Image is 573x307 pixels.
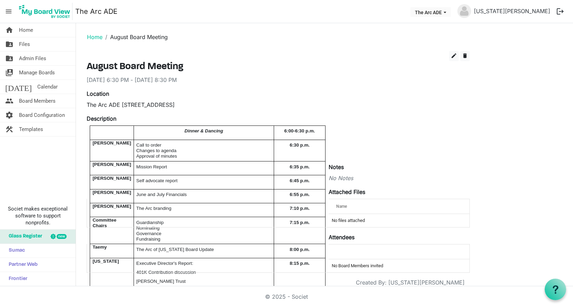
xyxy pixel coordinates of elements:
label: Location [87,90,109,98]
button: logout [553,4,567,19]
td: No Board Members invited [329,259,469,272]
label: Description [87,114,116,123]
span: Nominating [136,225,159,231]
span: Self advocate report [136,178,177,183]
label: Attendees [329,233,355,241]
span: 6:55 p.m. [290,192,310,197]
div: No Notes [87,174,470,182]
a: © 2025 - Societ [265,293,308,300]
span: Calendar [37,80,58,94]
span: Call to order [136,142,162,148]
span: settings [5,108,13,122]
span: Approval of minutes [136,153,177,159]
h3: August Board Meeting [87,61,470,73]
span: Files [19,37,30,51]
div: [DATE] 6:30 PM - [DATE] 8:30 PM [87,76,470,84]
span: Board Configuration [19,108,65,122]
button: edit [449,51,459,61]
span: Dinner & Dancing [185,128,223,133]
span: 6:30 p.m. [290,142,310,148]
span: Home [19,23,33,37]
span: [PERSON_NAME] [93,140,131,146]
span: switch_account [5,66,13,80]
span: Admin Files [19,52,46,65]
td: No files attached [329,214,469,227]
button: delete [460,51,470,61]
span: 6:00-6:30 p.m. [284,128,315,133]
label: Notes [329,163,344,171]
div: The Arc ADE [STREET_ADDRESS] [87,101,470,109]
span: June and July Financials [136,192,187,197]
span: edit [451,53,457,59]
span: Glass Register [5,230,42,243]
div: Created By: [US_STATE][PERSON_NAME] [356,278,465,287]
span: [PERSON_NAME] [93,162,131,167]
span: people [5,94,13,108]
span: [PERSON_NAME] Trust [136,279,186,284]
span: delete [462,53,468,59]
a: My Board View Logo [17,3,75,20]
button: The Arc ADE dropdownbutton [410,7,451,17]
span: [PERSON_NAME] [93,190,131,195]
span: Frontier [5,272,27,286]
span: folder_shared [5,52,13,65]
span: Board Members [19,94,56,108]
span: Name [336,204,347,209]
span: 6:45 p.m. [290,178,310,183]
a: [US_STATE][PERSON_NAME] [471,4,553,18]
span: home [5,23,13,37]
span: Manage Boards [19,66,55,80]
span: menu [2,5,15,18]
span: Mission Report [136,164,167,169]
span: Changes to agenda [136,148,176,153]
span: Sumac [5,244,25,258]
span: Governance [136,231,162,236]
span: [DATE] [5,80,32,94]
span: [PERSON_NAME] [93,176,131,181]
a: The Arc ADE [75,4,117,18]
li: August Board Meeting [103,33,168,41]
span: Partner Web [5,258,38,272]
span: construction [5,122,13,136]
a: Home [87,34,103,40]
img: no-profile-picture.svg [457,4,471,18]
label: Attached Files [329,188,365,196]
span: Societ makes exceptional software to support nonprofits. [3,205,72,226]
img: My Board View Logo [17,3,72,20]
span: 6:35 p.m. [290,164,310,169]
span: Fundraising [136,236,161,242]
span: Templates [19,122,43,136]
div: new [57,234,67,239]
span: folder_shared [5,37,13,51]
